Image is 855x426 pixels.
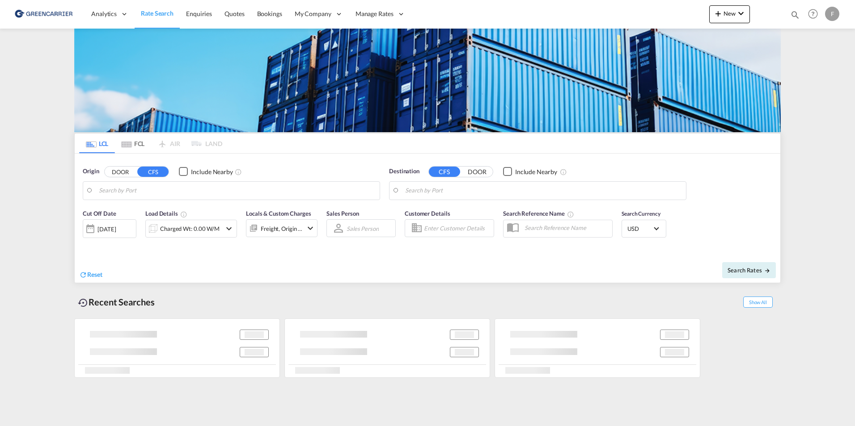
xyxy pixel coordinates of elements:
[790,10,800,20] md-icon: icon-magnify
[145,210,187,217] span: Load Details
[567,211,574,218] md-icon: Your search will be saved by the below given name
[191,167,233,176] div: Include Nearby
[713,10,746,17] span: New
[389,167,419,176] span: Destination
[186,10,212,17] span: Enquiries
[405,210,450,217] span: Customer Details
[764,267,770,274] md-icon: icon-arrow-right
[99,184,375,197] input: Search by Port
[141,9,174,17] span: Rate Search
[160,222,220,235] div: Charged Wt: 0.00 W/M
[713,8,724,19] md-icon: icon-plus 400-fg
[97,225,116,233] div: [DATE]
[515,167,557,176] div: Include Nearby
[79,270,102,280] div: icon-refreshReset
[805,6,821,21] span: Help
[179,167,233,176] md-checkbox: Checkbox No Ink
[78,297,89,308] md-icon: icon-backup-restore
[83,167,99,176] span: Origin
[145,220,237,238] div: Charged Wt: 0.00 W/Micon-chevron-down
[825,7,839,21] div: F
[235,168,242,175] md-icon: Unchecked: Ignores neighbouring ports when fetching rates.Checked : Includes neighbouring ports w...
[180,211,187,218] md-icon: Chargeable Weight
[424,221,491,235] input: Enter Customer Details
[105,167,136,177] button: DOOR
[728,267,770,274] span: Search Rates
[356,9,394,18] span: Manage Rates
[461,167,493,177] button: DOOR
[709,5,750,23] button: icon-plus 400-fgNewicon-chevron-down
[83,237,89,249] md-datepicker: Select
[246,219,317,237] div: Freight Origin Destinationicon-chevron-down
[224,10,244,17] span: Quotes
[91,9,117,18] span: Analytics
[75,154,780,283] div: Origin DOOR CFS Checkbox No InkUnchecked: Ignores neighbouring ports when fetching rates.Checked ...
[137,167,169,177] button: CFS
[503,210,574,217] span: Search Reference Name
[79,134,115,153] md-tab-item: LCL
[13,4,74,24] img: 8cf206808afe11efa76fcd1e3d746489.png
[115,134,151,153] md-tab-item: FCL
[429,167,460,177] button: CFS
[74,29,781,132] img: GreenCarrierFCL_LCL.png
[87,271,102,278] span: Reset
[326,210,359,217] span: Sales Person
[622,210,660,217] span: Search Currency
[261,222,303,235] div: Freight Origin Destination
[722,262,776,278] button: Search Ratesicon-arrow-right
[627,225,652,233] span: USD
[736,8,746,19] md-icon: icon-chevron-down
[805,6,825,22] div: Help
[405,184,681,197] input: Search by Port
[83,210,116,217] span: Cut Off Date
[626,222,661,235] md-select: Select Currency: $ USDUnited States Dollar
[83,219,136,238] div: [DATE]
[74,292,158,312] div: Recent Searches
[246,210,311,217] span: Locals & Custom Charges
[224,223,234,234] md-icon: icon-chevron-down
[503,167,557,176] md-checkbox: Checkbox No Ink
[520,221,612,234] input: Search Reference Name
[305,223,316,234] md-icon: icon-chevron-down
[79,134,222,153] md-pagination-wrapper: Use the left and right arrow keys to navigate between tabs
[743,297,773,308] span: Show All
[346,222,380,235] md-select: Sales Person
[79,271,87,279] md-icon: icon-refresh
[560,168,567,175] md-icon: Unchecked: Ignores neighbouring ports when fetching rates.Checked : Includes neighbouring ports w...
[295,9,331,18] span: My Company
[790,10,800,23] div: icon-magnify
[257,10,282,17] span: Bookings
